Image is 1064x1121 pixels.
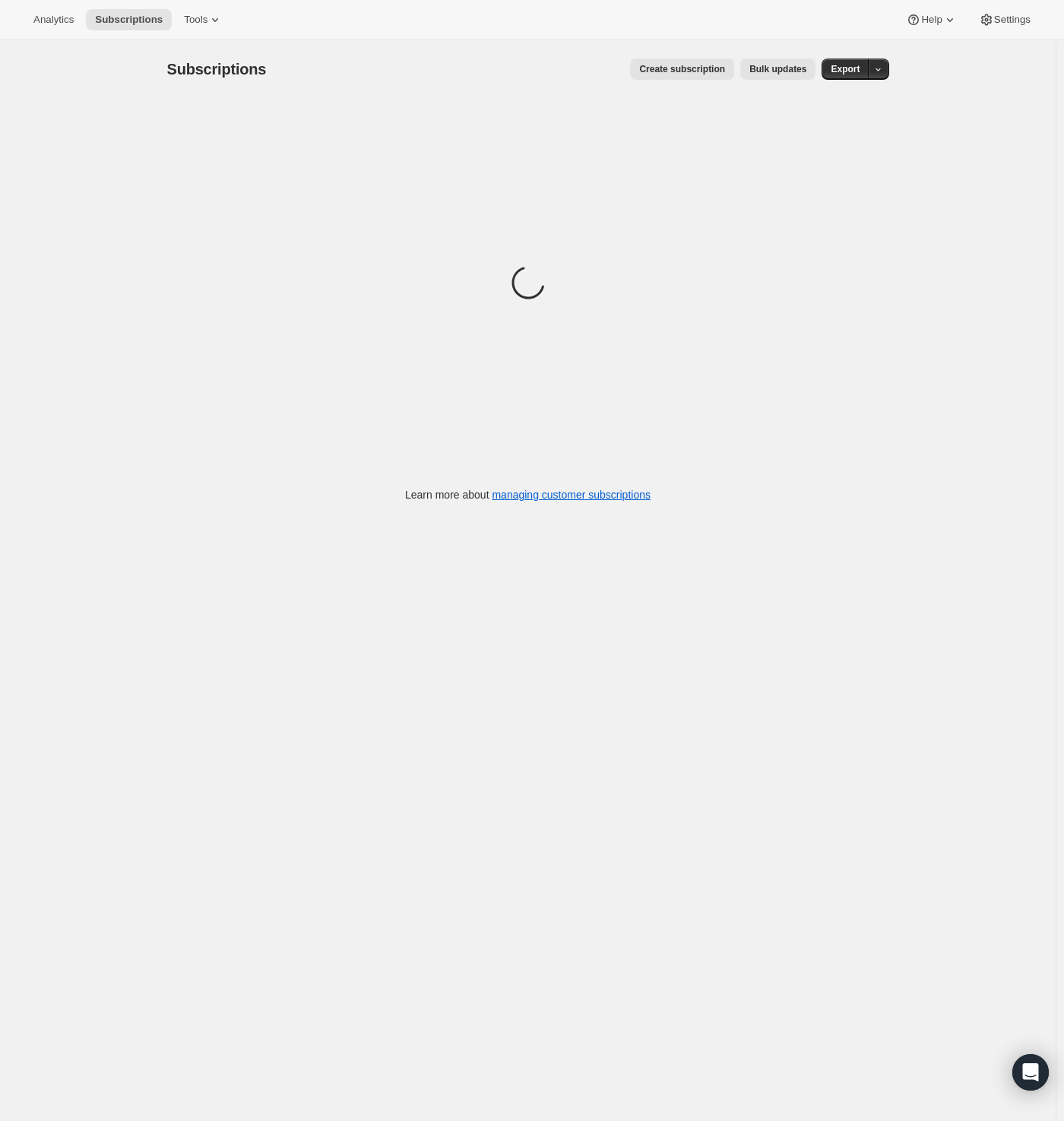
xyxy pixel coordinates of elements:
[1012,1054,1049,1091] div: Open Intercom Messenger
[86,9,172,30] button: Subscriptions
[921,14,942,26] span: Help
[831,63,860,75] span: Export
[639,63,725,75] span: Create subscription
[994,14,1031,26] span: Settings
[33,14,74,26] span: Analytics
[175,9,232,30] button: Tools
[822,59,869,80] button: Export
[749,63,806,75] span: Bulk updates
[897,9,966,30] button: Help
[167,61,267,78] span: Subscriptions
[184,14,207,26] span: Tools
[24,9,83,30] button: Analytics
[740,59,815,80] button: Bulk updates
[630,59,734,80] button: Create subscription
[970,9,1040,30] button: Settings
[95,14,163,26] span: Subscriptions
[492,489,651,501] a: managing customer subscriptions
[405,487,651,502] p: Learn more about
